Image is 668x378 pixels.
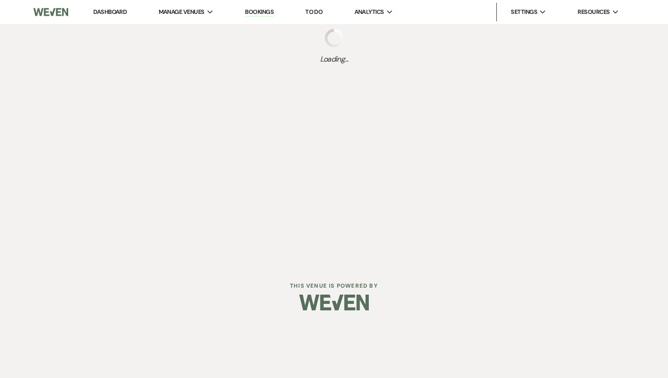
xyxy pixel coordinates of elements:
[511,7,537,17] span: Settings
[320,54,348,65] span: Loading...
[305,8,322,16] a: To Do
[299,286,369,319] img: Weven Logo
[159,7,205,17] span: Manage Venues
[33,2,68,22] img: Weven Logo
[578,7,610,17] span: Resources
[93,8,127,16] a: Dashboard
[325,29,343,47] img: loading spinner
[354,7,384,17] span: Analytics
[245,8,274,17] a: Bookings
